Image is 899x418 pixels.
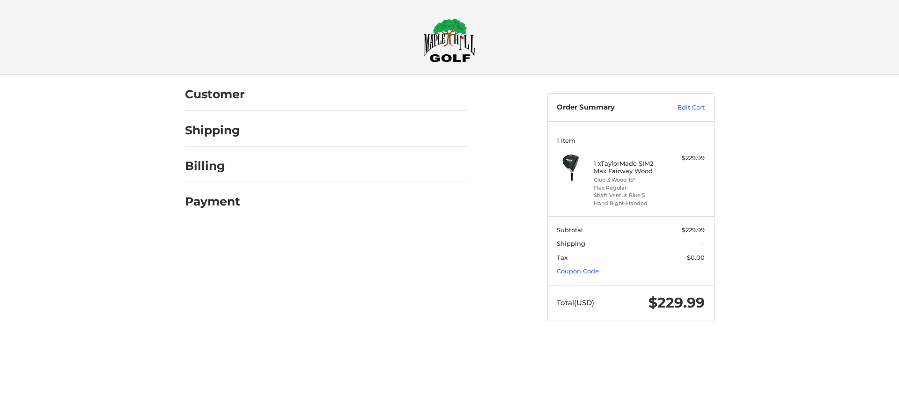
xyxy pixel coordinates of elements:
h2: Payment [185,194,240,209]
span: $0.00 [687,254,705,261]
h2: Billing [185,159,240,173]
span: $229.99 [682,226,705,234]
span: Subtotal [557,226,583,234]
h2: Customer [185,87,245,102]
span: Total (USD) [557,298,594,307]
li: Flex Regular [594,184,665,192]
h3: Order Summary [557,103,657,112]
h4: 1 x TaylorMade SIM2 Max Fairway Wood [594,160,665,175]
h2: Shipping [185,123,240,138]
iframe: Google Customer Reviews [822,393,899,418]
span: Shipping [557,240,585,247]
div: $229.99 [668,154,705,163]
span: $229.99 [648,294,705,311]
h3: 1 Item [557,137,705,144]
li: Club 3 Wood 15° [594,176,665,184]
li: Hand Right-Handed [594,199,665,207]
span: -- [700,240,705,247]
a: Edit Cart [657,103,705,112]
li: Shaft Ventus Blue 5 [594,191,665,199]
span: Tax [557,254,567,261]
a: Coupon Code [557,267,599,275]
img: Maple Hill Golf [424,18,475,62]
